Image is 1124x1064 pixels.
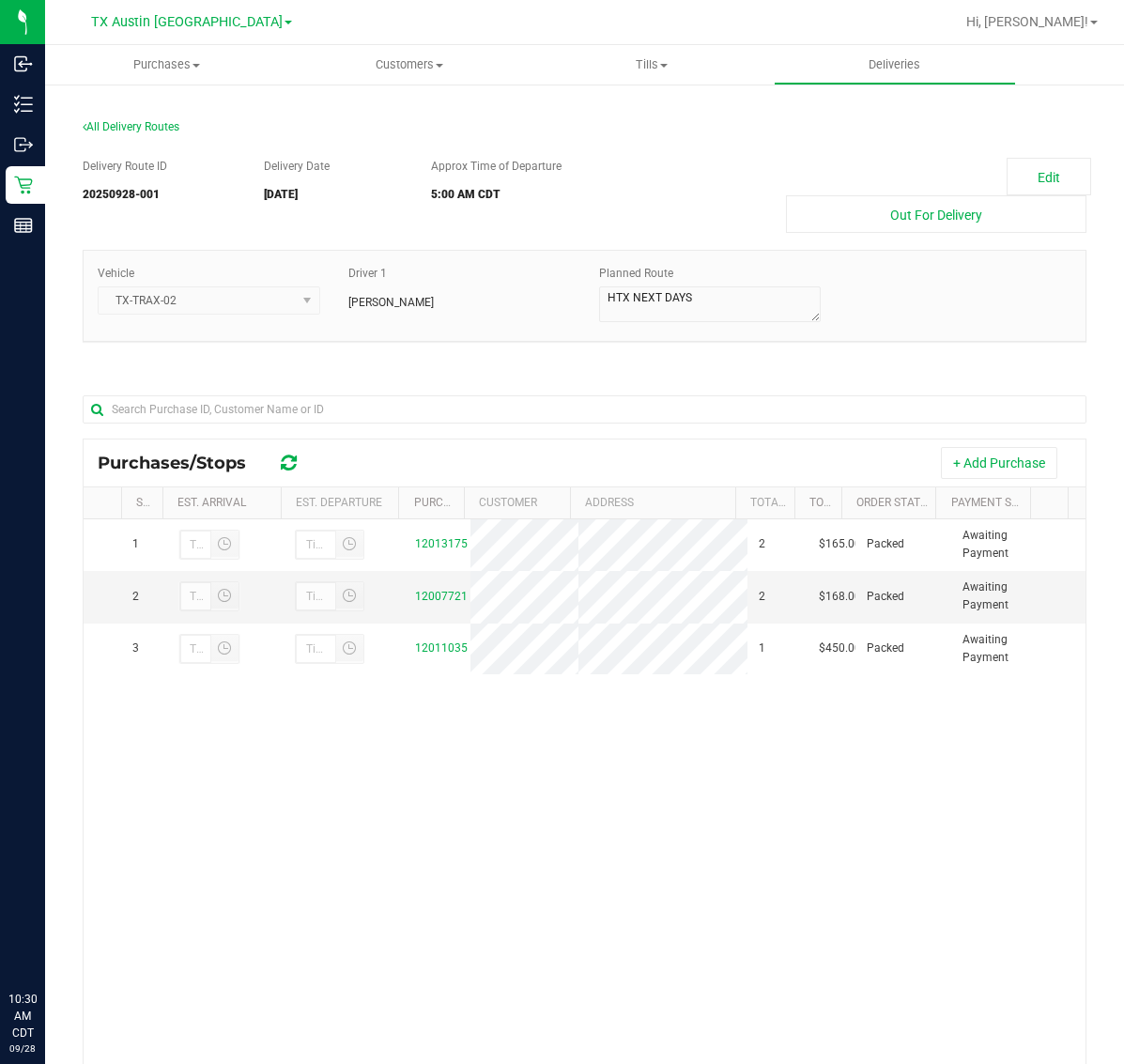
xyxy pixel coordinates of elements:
[264,158,330,175] label: Delivery Date
[867,640,904,657] span: Packed
[348,265,387,282] label: Driver 1
[856,496,934,509] a: Order Status
[951,496,1045,509] a: Payment Status
[19,914,75,970] iframe: Resource center
[83,188,160,201] strong: 20250928-001
[531,56,773,73] span: Tills
[962,631,1037,667] span: Awaiting Payment
[8,1041,37,1056] p: 09/28
[962,578,1037,614] span: Awaiting Payment
[91,14,283,30] span: TX Austin [GEOGRAPHIC_DATA]
[599,265,673,282] label: Planned Route
[819,640,861,657] span: $450.00
[759,640,765,657] span: 1
[14,54,33,73] inline-svg: Inbound
[415,641,468,655] a: 12011035
[83,158,167,175] label: Delivery Route ID
[14,216,33,235] inline-svg: Reports
[136,496,174,509] a: Stop #
[819,535,861,553] span: $165.00
[281,487,399,519] th: Est. Departure
[819,588,861,606] span: $168.00
[14,176,33,194] inline-svg: Retail
[14,95,33,114] inline-svg: Inventory
[966,14,1088,29] span: Hi, [PERSON_NAME]!
[8,991,37,1041] p: 10:30 AM CDT
[415,590,468,603] a: 12007721
[45,56,288,73] span: Purchases
[531,45,774,85] a: Tills
[774,45,1017,85] a: Deliveries
[867,535,904,553] span: Packed
[55,911,78,933] iframe: Resource center unread badge
[288,45,531,85] a: Customers
[348,294,434,311] span: [PERSON_NAME]
[289,56,531,73] span: Customers
[431,158,562,175] label: Approx Time of Departure
[177,496,246,509] a: Est. Arrival
[98,453,265,473] span: Purchases/Stops
[735,487,794,519] th: Total Order Lines
[759,588,765,606] span: 2
[464,487,570,519] th: Customer
[843,56,946,73] span: Deliveries
[83,120,179,133] span: All Delivery Routes
[759,535,765,553] span: 2
[809,496,843,509] a: Total
[132,535,139,553] span: 1
[98,265,134,282] label: Vehicle
[962,527,1037,563] span: Awaiting Payment
[83,395,1086,424] input: Search Purchase ID, Customer Name or ID
[867,588,904,606] span: Packed
[414,496,485,509] a: Purchase ID
[14,135,33,154] inline-svg: Outbound
[1007,158,1091,195] button: Edit
[570,487,735,519] th: Address
[45,45,288,85] a: Purchases
[431,189,654,201] h5: 5:00 AM CDT
[132,588,139,606] span: 2
[132,640,139,657] span: 3
[786,195,1086,233] button: Out For Delivery
[264,189,403,201] h5: [DATE]
[941,447,1057,479] button: + Add Purchase
[415,537,468,550] a: 12013175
